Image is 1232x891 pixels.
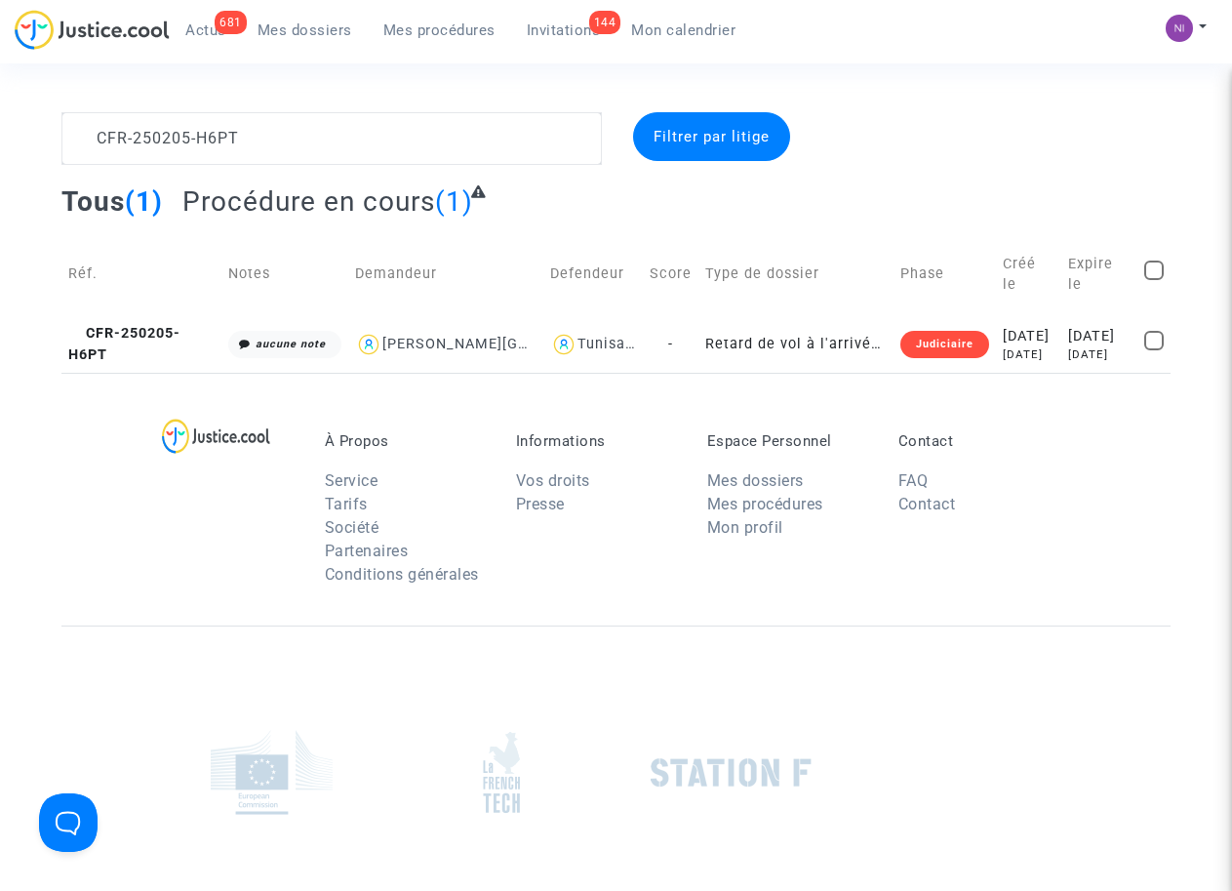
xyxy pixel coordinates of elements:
[1061,232,1137,316] td: Expire le
[707,495,823,513] a: Mes procédures
[698,316,894,372] td: Retard de vol à l'arrivée (Règlement CE n°261/2004)
[707,471,804,490] a: Mes dossiers
[898,471,929,490] a: FAQ
[550,331,578,359] img: icon-user.svg
[325,495,368,513] a: Tarifs
[516,495,565,513] a: Presse
[221,232,348,316] td: Notes
[643,232,698,316] td: Score
[170,16,242,45] a: 681Actus
[651,758,812,788] img: stationf.png
[1166,15,1193,42] img: c72f9d9a6237a8108f59372fcd3655cf
[325,518,379,537] a: Société
[589,11,621,34] div: 144
[211,730,333,815] img: europe_commision.png
[1003,346,1054,363] div: [DATE]
[355,331,383,359] img: icon-user.svg
[898,432,1060,450] p: Contact
[654,128,770,145] span: Filtrer par litige
[900,331,989,358] div: Judiciaire
[631,21,735,39] span: Mon calendrier
[707,432,869,450] p: Espace Personnel
[483,731,520,814] img: french_tech.png
[698,232,894,316] td: Type de dossier
[527,21,601,39] span: Invitations
[215,11,247,34] div: 681
[511,16,616,45] a: 144Invitations
[256,338,326,350] i: aucune note
[348,232,543,316] td: Demandeur
[577,336,636,352] div: Tunisair
[516,471,590,490] a: Vos droits
[1068,346,1131,363] div: [DATE]
[39,793,98,852] iframe: Help Scout Beacon - Open
[435,185,473,218] span: (1)
[15,10,170,50] img: jc-logo.svg
[516,432,678,450] p: Informations
[368,16,511,45] a: Mes procédures
[1068,326,1131,347] div: [DATE]
[61,232,221,316] td: Réf.
[894,232,996,316] td: Phase
[325,471,378,490] a: Service
[162,419,270,454] img: logo-lg.svg
[383,21,496,39] span: Mes procédures
[258,21,352,39] span: Mes dossiers
[185,21,226,39] span: Actus
[68,325,180,363] span: CFR-250205-H6PT
[125,185,163,218] span: (1)
[996,232,1061,316] td: Créé le
[325,542,409,560] a: Partenaires
[707,518,783,537] a: Mon profil
[382,336,653,352] div: [PERSON_NAME][GEOGRAPHIC_DATA]
[325,432,487,450] p: À Propos
[616,16,751,45] a: Mon calendrier
[898,495,956,513] a: Contact
[543,232,643,316] td: Defendeur
[61,185,125,218] span: Tous
[668,336,673,352] span: -
[182,185,435,218] span: Procédure en cours
[1003,326,1054,347] div: [DATE]
[325,565,479,584] a: Conditions générales
[242,16,368,45] a: Mes dossiers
